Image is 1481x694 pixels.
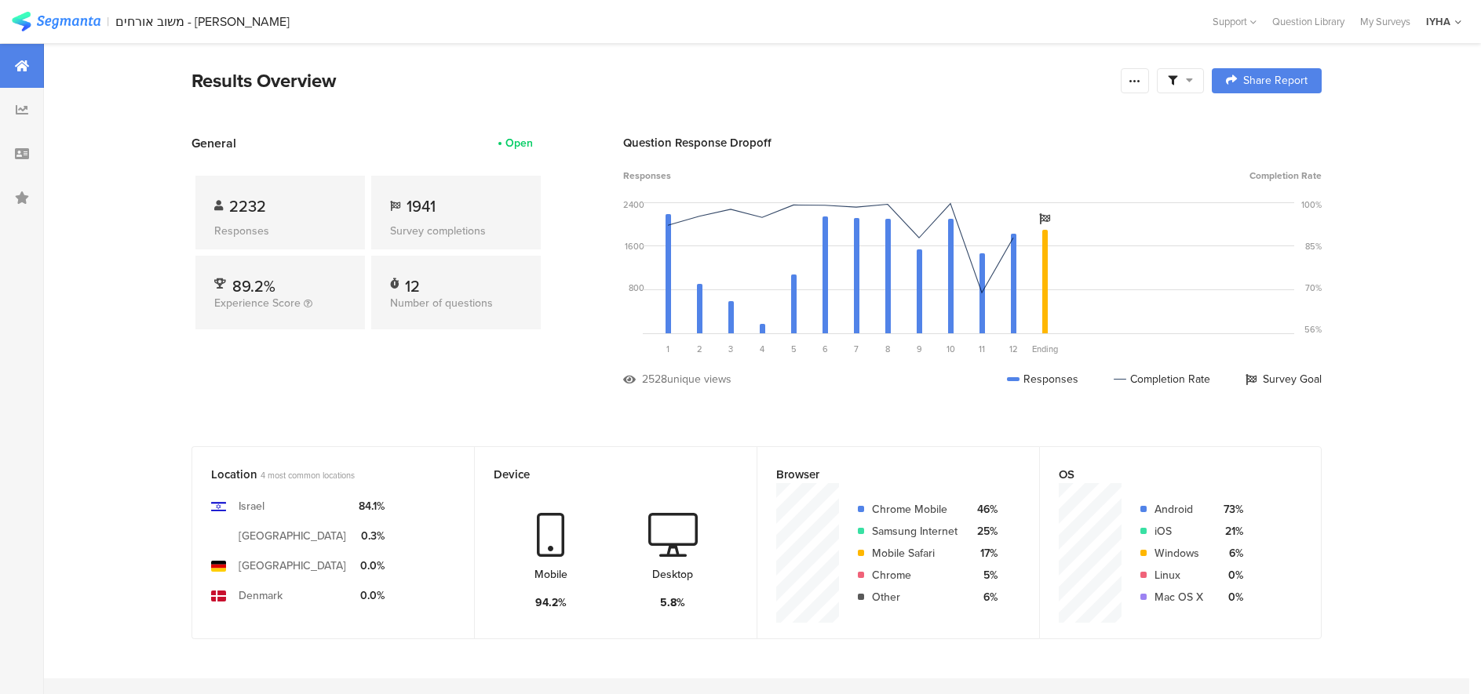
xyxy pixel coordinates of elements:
div: Desktop [652,566,693,583]
div: 2528 [642,371,667,387]
div: Israel [239,498,264,514]
span: 11 [979,343,985,355]
div: Open [505,135,533,151]
span: 10 [947,343,955,355]
div: Chrome Mobile [872,501,958,518]
div: 12 [405,274,420,290]
div: iOS [1155,523,1203,540]
div: Mac OS X [1155,589,1203,605]
span: 4 most common locations [261,469,355,481]
span: Share Report [1243,75,1308,86]
i: Survey Goal [1039,213,1050,224]
img: segmanta logo [12,12,100,31]
span: 1 [666,343,669,355]
div: 85% [1305,240,1322,253]
div: 25% [970,523,998,540]
div: Samsung Internet [872,523,958,540]
span: 2232 [229,194,266,218]
div: Browser [776,466,994,483]
div: Survey completions [390,223,522,239]
div: Chrome [872,567,958,583]
div: Android [1155,501,1203,518]
span: 1941 [407,194,436,218]
div: [GEOGRAPHIC_DATA] [239,528,346,544]
div: Other [872,589,958,605]
span: 3 [728,343,733,355]
div: IYHA [1426,14,1450,29]
div: 5% [970,567,998,583]
div: 84.1% [359,498,385,514]
div: | [107,13,109,31]
div: 0.3% [359,528,385,544]
div: משוב אורחים - [PERSON_NAME] [115,14,290,29]
div: 1600 [625,240,644,253]
div: 17% [970,545,998,561]
div: 56% [1304,323,1322,336]
div: 6% [1216,545,1243,561]
div: Completion Rate [1114,371,1210,387]
div: 70% [1305,282,1322,294]
div: Linux [1155,567,1203,583]
div: Denmark [239,587,283,604]
div: [GEOGRAPHIC_DATA] [239,558,346,574]
span: Number of questions [390,295,493,311]
span: Experience Score [214,295,301,311]
div: 800 [629,282,644,294]
div: 0% [1216,589,1243,605]
span: Responses [623,169,671,183]
a: My Surveys [1352,14,1418,29]
div: Question Response Dropoff [623,134,1322,151]
div: 100% [1301,198,1322,211]
div: 46% [970,501,998,518]
div: Mobile Safari [872,545,958,561]
span: 7 [854,343,859,355]
a: Question Library [1264,14,1352,29]
span: 89.2% [232,274,275,298]
span: Completion Rate [1249,169,1322,183]
div: Mobile [534,566,567,583]
div: Windows [1155,545,1203,561]
span: 4 [760,343,764,355]
div: OS [1059,466,1276,483]
div: Responses [214,223,346,239]
div: 94.2% [535,594,567,611]
div: 0.0% [359,587,385,604]
span: 6 [823,343,828,355]
span: 2 [697,343,702,355]
div: 0% [1216,567,1243,583]
div: 6% [970,589,998,605]
div: Location [211,466,429,483]
span: 5 [791,343,797,355]
div: Ending [1029,343,1060,355]
div: 2400 [623,198,644,211]
div: Results Overview [192,67,1113,95]
div: 5.8% [660,594,685,611]
span: 9 [917,343,922,355]
div: Support [1213,9,1257,34]
div: Device [494,466,712,483]
div: Responses [1007,371,1078,387]
div: 21% [1216,523,1243,540]
div: 0.0% [359,558,385,574]
div: unique views [667,371,731,387]
div: Survey Goal [1246,371,1322,387]
div: 73% [1216,501,1243,518]
span: 8 [885,343,890,355]
span: General [192,134,236,152]
span: 12 [1009,343,1018,355]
